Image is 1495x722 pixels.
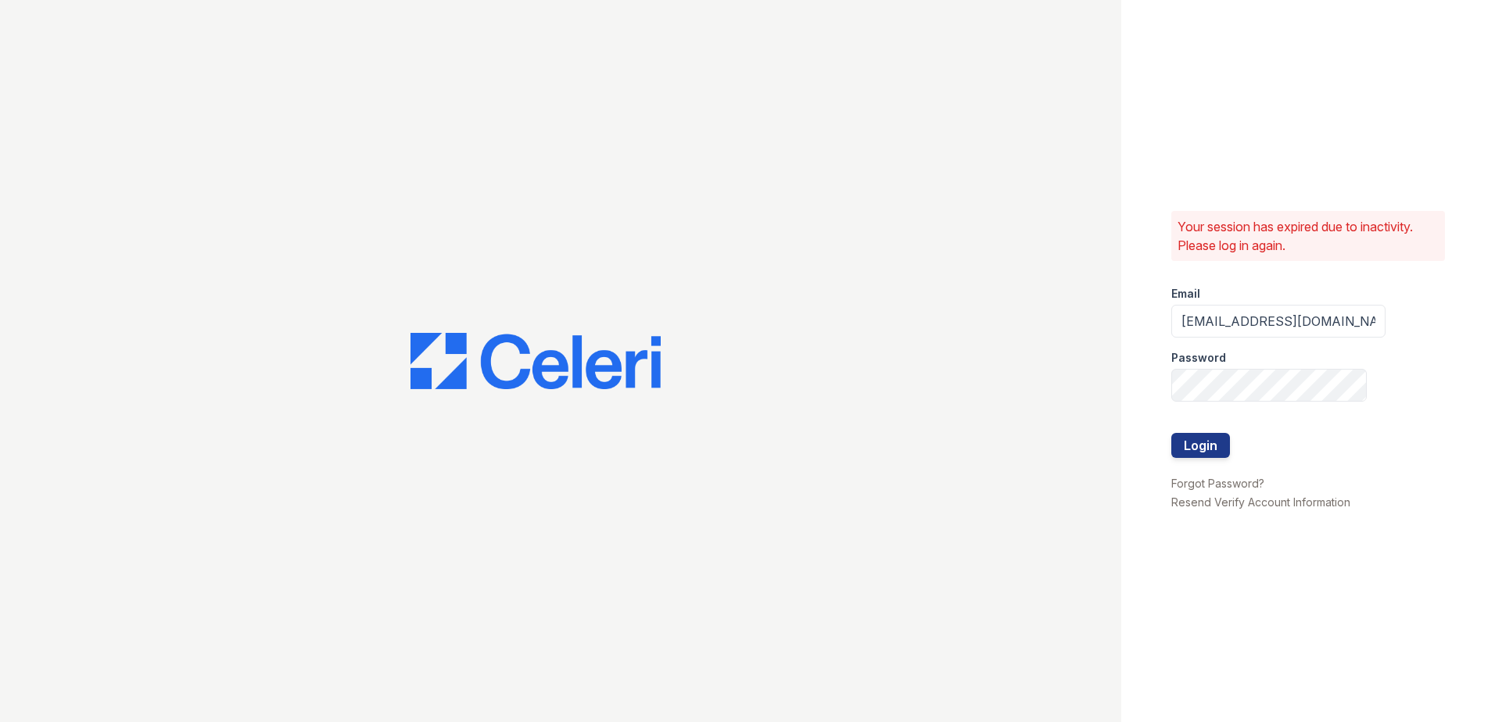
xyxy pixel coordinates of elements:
[1171,350,1226,366] label: Password
[1178,217,1439,255] p: Your session has expired due to inactivity. Please log in again.
[1171,495,1350,509] a: Resend Verify Account Information
[1171,433,1230,458] button: Login
[1171,477,1264,490] a: Forgot Password?
[410,333,661,389] img: CE_Logo_Blue-a8612792a0a2168367f1c8372b55b34899dd931a85d93a1a3d3e32e68fde9ad4.png
[1171,286,1200,302] label: Email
